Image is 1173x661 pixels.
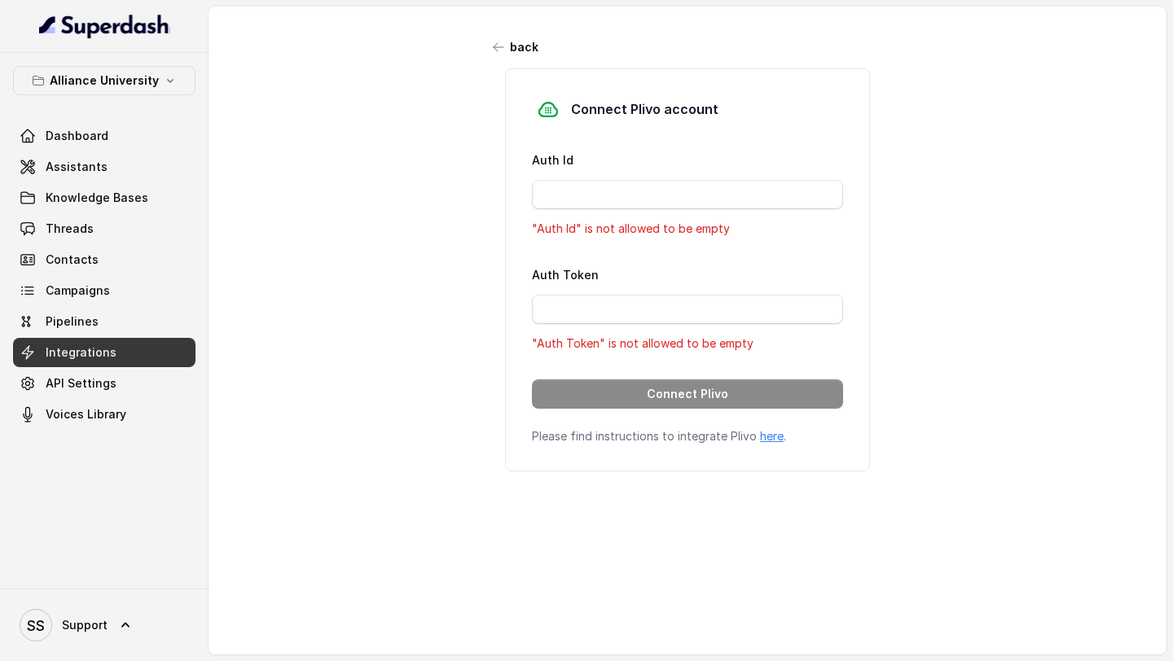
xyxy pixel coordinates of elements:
a: Knowledge Bases [13,183,195,212]
a: Dashboard [13,121,195,151]
p: "Auth Id" is not allowed to be empty [532,219,843,239]
text: SS [27,617,45,634]
a: Campaigns [13,276,195,305]
label: Auth Id [532,153,573,167]
span: Campaigns [46,282,110,299]
span: Pipelines [46,313,99,330]
span: Dashboard [46,128,108,144]
a: here [760,429,784,443]
button: Connect Plivo [532,379,843,409]
span: Voices Library [46,406,126,422]
a: Pipelines [13,307,195,336]
a: Voices Library [13,400,195,429]
span: Integrations [46,344,116,361]
a: Integrations [13,338,195,367]
a: Assistants [13,152,195,182]
a: API Settings [13,369,195,398]
label: Auth Token [532,268,599,282]
button: back [484,33,548,62]
span: Contacts [46,252,99,268]
p: Alliance University [50,71,159,90]
h3: Connect Plivo account [571,99,718,119]
img: light.svg [39,13,170,39]
a: Contacts [13,245,195,274]
button: Alliance University [13,66,195,95]
span: Knowledge Bases [46,190,148,206]
span: Support [62,617,108,633]
a: Threads [13,214,195,243]
span: Threads [46,221,94,237]
a: Support [13,602,195,648]
span: Assistants [46,159,108,175]
p: Please find instructions to integrate Plivo . [532,428,843,444]
p: "Auth Token" is not allowed to be empty [532,334,843,353]
img: plivo.d3d850b57a745af99832d897a96997ac.svg [532,95,565,124]
span: API Settings [46,375,116,392]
